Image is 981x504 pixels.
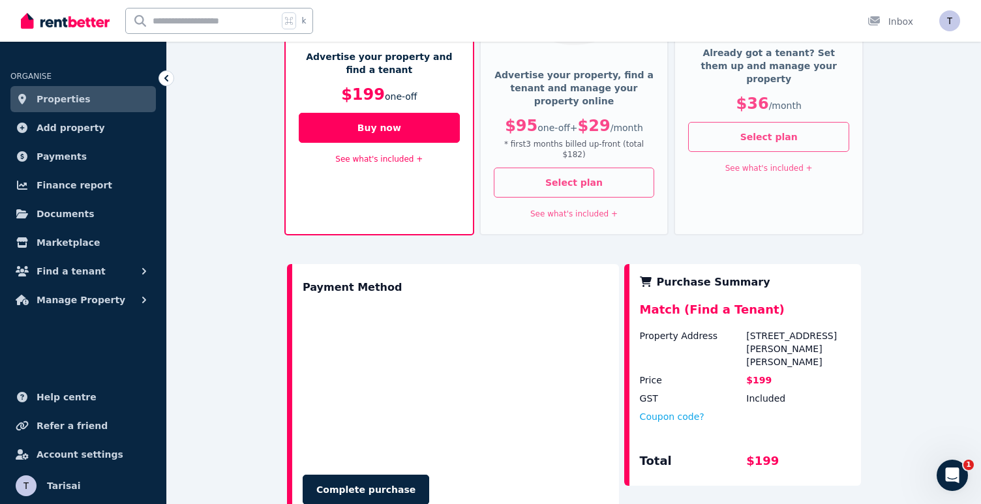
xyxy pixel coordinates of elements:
[640,329,744,368] div: Property Address
[10,230,156,256] a: Marketplace
[37,206,95,222] span: Documents
[10,72,52,81] span: ORGANISE
[537,123,570,133] span: one-off
[937,460,968,491] iframe: Intercom live chat
[10,201,156,227] a: Documents
[37,263,106,279] span: Find a tenant
[611,123,643,133] span: / month
[335,155,423,164] a: See what's included +
[640,410,704,423] button: Coupon code?
[10,287,156,313] button: Manage Property
[688,122,849,152] button: Select plan
[341,85,385,104] span: $199
[10,258,156,284] button: Find a tenant
[47,478,80,494] span: Tarisai
[303,274,402,301] div: Payment Method
[640,392,744,405] div: GST
[299,113,460,143] button: Buy now
[10,413,156,439] a: Refer a friend
[385,91,417,102] span: one-off
[640,374,744,387] div: Price
[10,384,156,410] a: Help centre
[578,117,611,135] span: $29
[37,292,125,308] span: Manage Property
[494,168,655,198] button: Select plan
[640,274,851,290] div: Purchase Summary
[640,452,744,475] div: Total
[868,15,913,28] div: Inbox
[37,177,112,193] span: Finance report
[300,303,611,462] iframe: Secure payment input frame
[570,123,578,133] span: +
[494,139,655,160] p: * first 3 month s billed up-front (total $182 )
[301,16,306,26] span: k
[299,50,460,76] p: Advertise your property and find a tenant
[530,209,618,218] a: See what's included +
[37,447,123,462] span: Account settings
[746,329,851,368] div: [STREET_ADDRESS][PERSON_NAME][PERSON_NAME]
[746,375,772,385] span: $199
[963,460,974,470] span: 1
[10,143,156,170] a: Payments
[37,235,100,250] span: Marketplace
[746,392,851,405] div: Included
[640,301,851,329] div: Match (Find a Tenant)
[769,100,802,111] span: / month
[37,120,105,136] span: Add property
[10,115,156,141] a: Add property
[505,117,537,135] span: $95
[725,164,813,173] a: See what's included +
[37,389,97,405] span: Help centre
[736,95,769,113] span: $36
[746,452,851,475] div: $199
[37,149,87,164] span: Payments
[494,68,655,108] p: Advertise your property, find a tenant and manage your property online
[10,86,156,112] a: Properties
[16,475,37,496] img: Tarisai
[37,418,108,434] span: Refer a friend
[10,441,156,467] a: Account settings
[10,172,156,198] a: Finance report
[939,10,960,31] img: Tarisai
[21,11,110,31] img: RentBetter
[688,46,849,85] p: Already got a tenant? Set them up and manage your property
[37,91,91,107] span: Properties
